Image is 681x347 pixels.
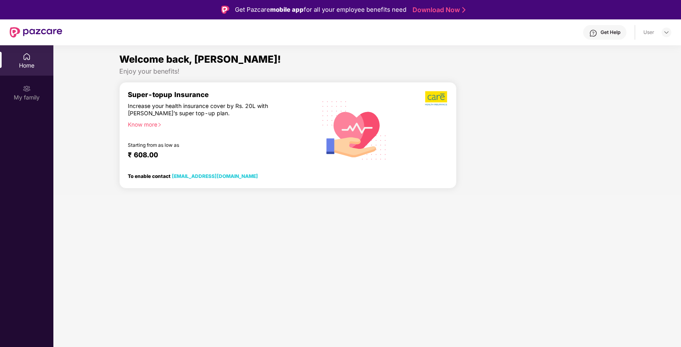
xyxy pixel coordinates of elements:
div: Starting from as low as [128,142,280,148]
img: svg+xml;base64,PHN2ZyB3aWR0aD0iMjAiIGhlaWdodD0iMjAiIHZpZXdCb3g9IjAgMCAyMCAyMCIgZmlsbD0ibm9uZSIgeG... [23,85,31,93]
div: Know more [128,121,310,127]
img: New Pazcare Logo [10,27,62,38]
div: User [643,29,654,36]
img: svg+xml;base64,PHN2ZyBpZD0iSG9tZSIgeG1sbnM9Imh0dHA6Ly93d3cudzMub3JnLzIwMDAvc3ZnIiB3aWR0aD0iMjAiIG... [23,53,31,61]
div: To enable contact [128,173,258,179]
a: [EMAIL_ADDRESS][DOMAIN_NAME] [172,173,258,179]
a: Download Now [412,6,463,14]
img: b5dec4f62d2307b9de63beb79f102df3.png [425,91,448,106]
div: Increase your health insurance cover by Rs. 20L with [PERSON_NAME]’s super top-up plan. [128,102,279,117]
div: Enjoy your benefits! [119,67,615,76]
div: Get Help [601,29,620,36]
img: svg+xml;base64,PHN2ZyB4bWxucz0iaHR0cDovL3d3dy53My5vcmcvMjAwMC9zdmciIHhtbG5zOnhsaW5rPSJodHRwOi8vd3... [316,91,393,169]
span: right [157,123,162,127]
img: Logo [221,6,229,14]
img: svg+xml;base64,PHN2ZyBpZD0iRHJvcGRvd24tMzJ4MzIiIHhtbG5zPSJodHRwOi8vd3d3LnczLm9yZy8yMDAwL3N2ZyIgd2... [663,29,670,36]
span: Welcome back, [PERSON_NAME]! [119,53,281,65]
img: svg+xml;base64,PHN2ZyBpZD0iSGVscC0zMngzMiIgeG1sbnM9Imh0dHA6Ly93d3cudzMub3JnLzIwMDAvc3ZnIiB3aWR0aD... [589,29,597,37]
div: Get Pazcare for all your employee benefits need [235,5,406,15]
strong: mobile app [270,6,304,13]
div: ₹ 608.00 [128,151,307,161]
div: Super-topup Insurance [128,91,315,99]
img: Stroke [462,6,465,14]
